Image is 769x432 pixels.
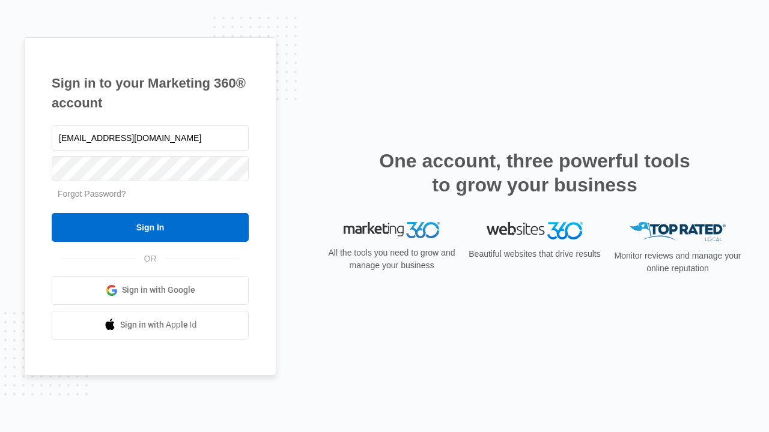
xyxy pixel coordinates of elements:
[344,222,440,239] img: Marketing 360
[136,253,165,265] span: OR
[375,149,694,197] h2: One account, three powerful tools to grow your business
[630,222,726,242] img: Top Rated Local
[52,311,249,340] a: Sign in with Apple Id
[52,125,249,151] input: Email
[52,276,249,305] a: Sign in with Google
[467,248,602,260] p: Beautiful websites that drive results
[120,319,197,331] span: Sign in with Apple Id
[122,284,195,296] span: Sign in with Google
[58,189,126,199] a: Forgot Password?
[487,222,583,239] img: Websites 360
[52,73,249,113] h1: Sign in to your Marketing 360® account
[610,250,745,275] p: Monitor reviews and manage your online reputation
[52,213,249,242] input: Sign In
[324,247,459,272] p: All the tools you need to grow and manage your business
